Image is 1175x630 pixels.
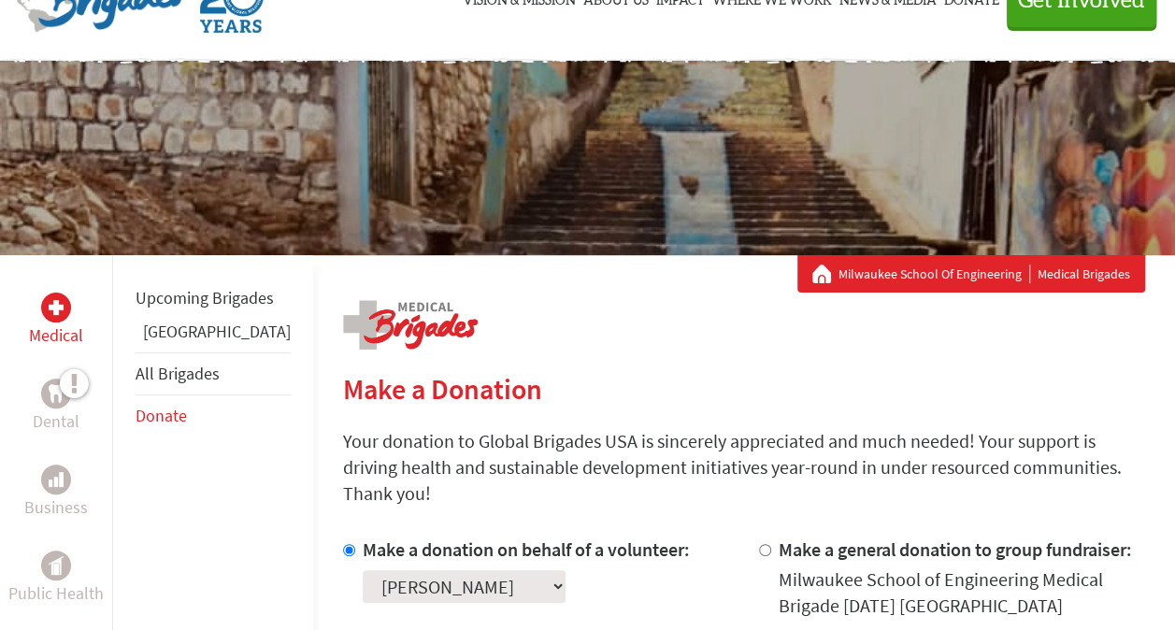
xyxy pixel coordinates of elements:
[49,384,64,402] img: Dental
[136,352,291,395] li: All Brigades
[33,408,79,435] p: Dental
[41,293,71,322] div: Medical
[136,278,291,319] li: Upcoming Brigades
[41,551,71,580] div: Public Health
[49,300,64,315] img: Medical
[49,556,64,575] img: Public Health
[24,494,88,521] p: Business
[29,322,83,349] p: Medical
[8,580,104,607] p: Public Health
[136,395,291,437] li: Donate
[136,319,291,352] li: Panama
[812,265,1130,283] div: Medical Brigades
[24,465,88,521] a: BusinessBusiness
[33,379,79,435] a: DentalDental
[29,293,83,349] a: MedicalMedical
[779,537,1132,561] label: Make a general donation to group fundraiser:
[343,300,478,350] img: logo-medical.png
[49,472,64,487] img: Business
[136,405,187,426] a: Donate
[343,428,1145,507] p: Your donation to Global Brigades USA is sincerely appreciated and much needed! Your support is dr...
[363,537,690,561] label: Make a donation on behalf of a volunteer:
[343,372,1145,406] h2: Make a Donation
[838,265,1030,283] a: Milwaukee School Of Engineering
[143,321,291,342] a: [GEOGRAPHIC_DATA]
[41,379,71,408] div: Dental
[779,566,1145,619] div: Milwaukee School of Engineering Medical Brigade [DATE] [GEOGRAPHIC_DATA]
[136,287,274,308] a: Upcoming Brigades
[136,363,220,384] a: All Brigades
[8,551,104,607] a: Public HealthPublic Health
[41,465,71,494] div: Business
